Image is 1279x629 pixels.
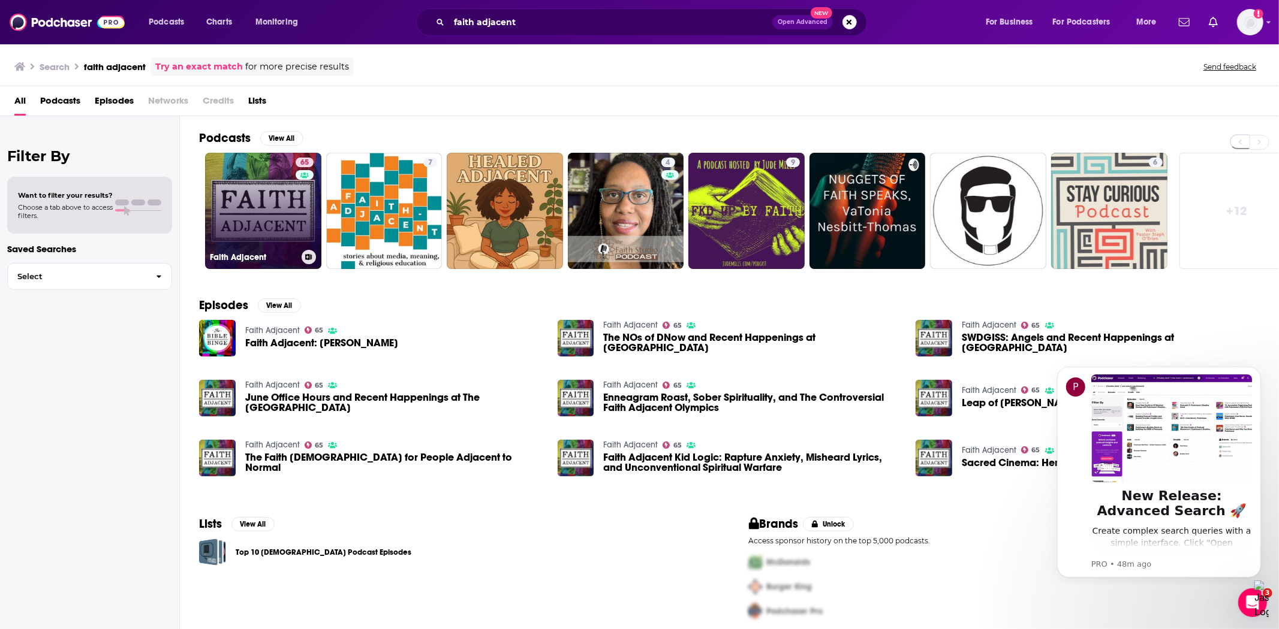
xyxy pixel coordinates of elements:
a: Faith Adjacent [603,440,658,450]
span: for more precise results [245,60,349,74]
h2: Episodes [199,298,248,313]
a: 65Faith Adjacent [205,153,321,269]
a: SWDGISS: Angels and Recent Happenings at The Faith Adjacent Seminary [962,332,1260,353]
span: Select [8,273,146,280]
img: Faith Adjacent Kid Logic: Rapture Anxiety, Misheard Lyrics, and Unconventional Spiritual Warfare [558,440,594,476]
div: Search podcasts, credits, & more... [428,8,878,36]
a: 7 [326,153,443,269]
button: open menu [977,13,1048,32]
button: Show profile menu [1237,9,1263,35]
a: 6 [1149,158,1163,167]
button: open menu [1045,13,1128,32]
a: Sacred Cinema: Heretic [962,458,1076,468]
span: 65 [673,323,682,328]
span: Networks [148,91,188,116]
img: Sacred Cinema: Heretic [916,440,952,476]
span: Faith Adjacent Kid Logic: Rapture Anxiety, Misheard Lyrics, and Unconventional Spiritual Warfare [603,452,901,473]
span: Open Advanced [778,19,827,25]
span: Faith Adjacent: [PERSON_NAME] [245,338,398,348]
button: Open AdvancedNew [772,15,833,29]
a: ListsView All [199,516,275,531]
span: For Business [986,14,1033,31]
img: Enneagram Roast, Sober Spirituality, and The Controversial Faith Adjacent Olympics [558,380,594,416]
iframe: Intercom live chat [1238,588,1267,617]
a: Faith Adjacent [962,320,1016,330]
span: The NOs of DNow and Recent Happenings at [GEOGRAPHIC_DATA] [603,332,901,353]
a: Podcasts [40,91,80,116]
h2: Filter By [7,147,172,165]
img: Leap of Faith Hall of Fame feat. Sarah Bessey [916,380,952,416]
a: The NOs of DNow and Recent Happenings at The Faith Adjacent Seminary [558,320,594,356]
img: User Profile [1237,9,1263,35]
a: 65 [1021,446,1040,453]
a: Faith Adjacent [245,325,300,335]
h2: Lists [199,516,222,531]
a: Faith Adjacent [603,380,658,390]
a: Leap of Faith Hall of Fame feat. Sarah Bessey [962,398,1224,408]
a: 65 [663,382,682,389]
button: Select [7,263,172,290]
a: PodcastsView All [199,131,303,146]
a: 6 [1051,153,1167,269]
a: EpisodesView All [199,298,301,313]
a: 4 [568,153,684,269]
img: Faith Adjacent: John Mayer [199,320,236,356]
a: The Faith Bible for People Adjacent to Normal [245,452,543,473]
a: Faith Adjacent [962,445,1016,455]
span: Episodes [95,91,134,116]
a: Faith Adjacent: John Mayer [245,338,398,348]
span: SWDGISS: Angels and Recent Happenings at [GEOGRAPHIC_DATA] [962,332,1260,353]
span: The Faith [DEMOGRAPHIC_DATA] for People Adjacent to Normal [245,452,543,473]
span: Choose a tab above to access filters. [18,203,113,220]
a: Enneagram Roast, Sober Spirituality, and The Controversial Faith Adjacent Olympics [603,392,901,413]
span: Burger King [767,582,812,592]
span: 65 [300,157,309,169]
a: Show notifications dropdown [1204,12,1223,32]
a: 65 [663,322,682,329]
a: 65 [1021,322,1040,329]
span: New [811,7,832,19]
a: 65 [305,382,324,389]
img: SWDGISS: Angels and Recent Happenings at The Faith Adjacent Seminary [916,320,952,356]
span: 65 [1032,388,1040,393]
img: June Office Hours and Recent Happenings at The Faith Adjacent Seminary [199,380,236,416]
svg: Add a profile image [1254,9,1263,19]
a: Charts [198,13,239,32]
iframe: Intercom notifications message [1039,356,1279,585]
a: June Office Hours and Recent Happenings at The Faith Adjacent Seminary [245,392,543,413]
button: View All [260,131,303,146]
span: Leap of [PERSON_NAME] of Fame feat. [PERSON_NAME] [962,398,1224,408]
p: Access sponsor history on the top 5,000 podcasts. [749,536,1260,545]
img: The Faith Bible for People Adjacent to Normal [199,440,236,476]
a: Try an exact match [155,60,243,74]
img: Third Pro Logo [744,599,767,624]
a: All [14,91,26,116]
h3: Search [40,61,70,72]
img: First Pro Logo [744,550,767,574]
span: Podchaser Pro [767,606,823,616]
span: June Office Hours and Recent Happenings at The [GEOGRAPHIC_DATA] [245,392,543,413]
button: open menu [247,13,314,32]
a: 65 [1021,386,1040,394]
span: 6 [1154,157,1158,169]
span: 65 [1032,323,1040,328]
span: Want to filter your results? [18,191,113,199]
span: 7 [428,157,432,169]
span: Lists [248,91,266,116]
span: Logged in as saltemari [1237,9,1263,35]
span: 65 [315,383,323,388]
h2: Brands [749,516,799,531]
a: Top 10 [DEMOGRAPHIC_DATA] Podcast Episodes [236,546,411,559]
a: Faith Adjacent [962,385,1016,395]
